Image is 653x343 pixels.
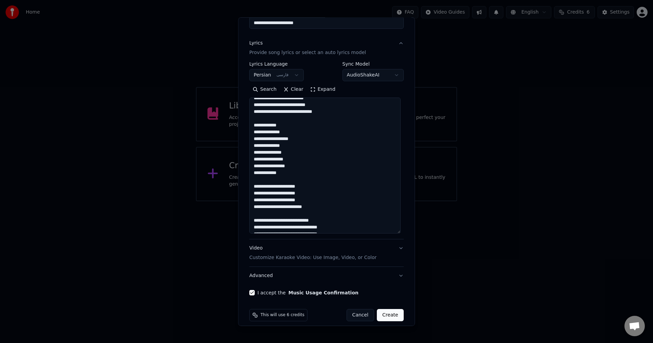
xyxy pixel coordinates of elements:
button: Advanced [249,267,404,285]
p: Provide song lyrics or select an auto lyrics model [249,49,366,56]
button: I accept the [288,290,358,295]
label: I accept the [257,290,358,295]
div: Video [249,245,376,261]
button: Create [377,309,404,321]
label: Sync Model [342,62,404,66]
button: Expand [307,84,339,95]
span: This will use 6 credits [261,312,304,318]
button: Cancel [347,309,374,321]
div: LyricsProvide song lyrics or select an auto lyrics model [249,62,404,239]
p: Customize Karaoke Video: Use Image, Video, or Color [249,254,376,261]
button: Search [249,84,280,95]
button: VideoCustomize Karaoke Video: Use Image, Video, or Color [249,239,404,267]
button: Clear [280,84,307,95]
div: Lyrics [249,40,263,47]
label: Lyrics Language [249,62,304,66]
button: LyricsProvide song lyrics or select an auto lyrics model [249,34,404,62]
